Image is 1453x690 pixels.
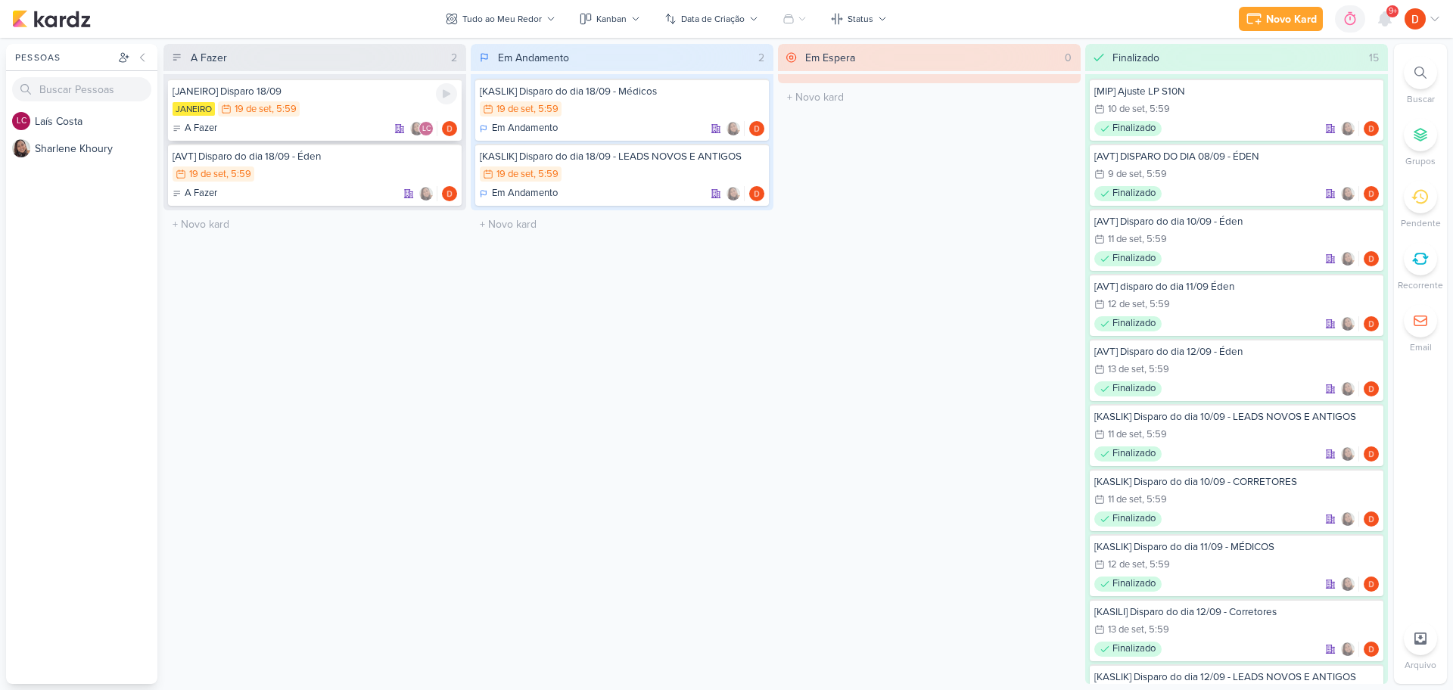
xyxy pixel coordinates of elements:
div: 13 de set [1108,625,1144,635]
img: Diego Lima | TAGAWA [1405,8,1426,30]
img: Sharlene Khoury [1340,186,1355,201]
div: Colaboradores: Sharlene Khoury [1340,511,1359,527]
img: Sharlene Khoury [1340,121,1355,136]
img: Diego Lima | TAGAWA [1364,316,1379,331]
p: Finalizado [1112,511,1156,527]
div: Em Espera [805,50,855,66]
img: Diego Lima | TAGAWA [1364,577,1379,592]
img: Sharlene Khoury [418,186,434,201]
p: Finalizado [1112,186,1156,201]
div: , 5:59 [534,104,558,114]
img: Sharlene Khoury [726,121,741,136]
div: [MIP] Ajuste LP S10N [1094,85,1379,98]
div: [AVT] DISPARO DO DIA 08/09 - ÉDEN [1094,150,1379,163]
div: Colaboradores: Sharlene Khoury [1340,251,1359,266]
p: Arquivo [1405,658,1436,672]
div: , 5:59 [1142,235,1167,244]
p: LC [422,126,431,133]
div: Colaboradores: Sharlene Khoury [418,186,437,201]
p: Finalizado [1112,251,1156,266]
img: Sharlene Khoury [1340,251,1355,266]
div: [KASLIK] Disparo do dia 12/09 - LEADS NOVOS E ANTIGOS [1094,670,1379,684]
div: Responsável: Diego Lima | TAGAWA [1364,511,1379,527]
div: Responsável: Diego Lima | TAGAWA [1364,446,1379,462]
div: Responsável: Diego Lima | TAGAWA [1364,121,1379,136]
img: Sharlene Khoury [726,186,741,201]
p: Finalizado [1112,121,1156,136]
p: Em Andamento [492,121,558,136]
p: Buscar [1407,92,1435,106]
div: [AVT] Disparo do dia 12/09 - Éden [1094,345,1379,359]
div: [AVT] Disparo do dia 18/09 - Éden [173,150,457,163]
div: [AVT] disparo do dia 11/09 Éden [1094,280,1379,294]
div: [KASLIK] Disparo do dia 10/09 - CORRETORES [1094,475,1379,489]
div: , 5:59 [226,169,251,179]
div: Responsável: Diego Lima | TAGAWA [749,121,764,136]
div: Colaboradores: Sharlene Khoury [1340,316,1359,331]
div: Em Andamento [480,186,558,201]
div: , 5:59 [1142,430,1167,440]
div: Responsável: Diego Lima | TAGAWA [442,121,457,136]
input: + Novo kard [166,213,463,235]
div: Responsável: Diego Lima | TAGAWA [1364,642,1379,657]
div: Colaboradores: Sharlene Khoury [1340,186,1359,201]
div: Pessoas [12,51,115,64]
img: Diego Lima | TAGAWA [1364,381,1379,396]
img: Sharlene Khoury [1340,577,1355,592]
img: Sharlene Khoury [12,139,30,157]
img: Sharlene Khoury [1340,316,1355,331]
div: , 5:59 [272,104,297,114]
div: , 5:59 [1144,365,1169,375]
div: , 5:59 [1145,560,1170,570]
div: L a í s C o s t a [35,113,157,129]
div: Finalizado [1094,186,1162,201]
img: Diego Lima | TAGAWA [1364,642,1379,657]
img: Diego Lima | TAGAWA [1364,186,1379,201]
div: Finalizado [1094,577,1162,592]
img: Diego Lima | TAGAWA [749,186,764,201]
div: , 5:59 [534,169,558,179]
img: Diego Lima | TAGAWA [442,186,457,201]
div: Laís Costa [418,121,434,136]
div: Responsável: Diego Lima | TAGAWA [1364,381,1379,396]
img: Diego Lima | TAGAWA [1364,446,1379,462]
div: Finalizado [1094,316,1162,331]
div: Ligar relógio [436,83,457,104]
div: Colaboradores: Sharlene Khoury [1340,121,1359,136]
div: [KASLIK] Disparo do dia 18/09 - LEADS NOVOS E ANTIGOS [480,150,764,163]
div: 19 de set [235,104,272,114]
div: 2 [752,50,770,66]
div: 2 [445,50,463,66]
div: [KASLIK] Disparo do dia 18/09 - Médicos [480,85,764,98]
p: LC [17,117,26,126]
div: 19 de set [496,104,534,114]
div: Finalizado [1094,511,1162,527]
div: A Fazer [191,50,227,66]
div: 9 de set [1108,169,1142,179]
div: 12 de set [1108,560,1145,570]
div: [KASLIK] Disparo do dia 10/09 - LEADS NOVOS E ANTIGOS [1094,410,1379,424]
div: Responsável: Diego Lima | TAGAWA [1364,316,1379,331]
img: Sharlene Khoury [1340,511,1355,527]
div: Colaboradores: Sharlene Khoury [1340,446,1359,462]
div: 15 [1363,50,1385,66]
div: , 5:59 [1142,495,1167,505]
div: [JANEIRO] Disparo 18/09 [173,85,457,98]
div: Finalizado [1094,121,1162,136]
img: Diego Lima | TAGAWA [1364,511,1379,527]
div: Colaboradores: Sharlene Khoury [1340,577,1359,592]
div: 10 de set [1108,104,1145,114]
img: Diego Lima | TAGAWA [749,121,764,136]
p: Finalizado [1112,316,1156,331]
p: A Fazer [185,186,217,201]
div: , 5:59 [1145,300,1170,309]
div: Finalizado [1094,381,1162,396]
input: Buscar Pessoas [12,77,151,101]
img: Sharlene Khoury [409,121,425,136]
div: 19 de set [496,169,534,179]
p: A Fazer [185,121,217,136]
div: Colaboradores: Sharlene Khoury [1340,642,1359,657]
div: [KASLIK] Disparo do dia 11/09 - MÉDICOS [1094,540,1379,554]
span: 9+ [1389,5,1397,17]
p: Finalizado [1112,577,1156,592]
